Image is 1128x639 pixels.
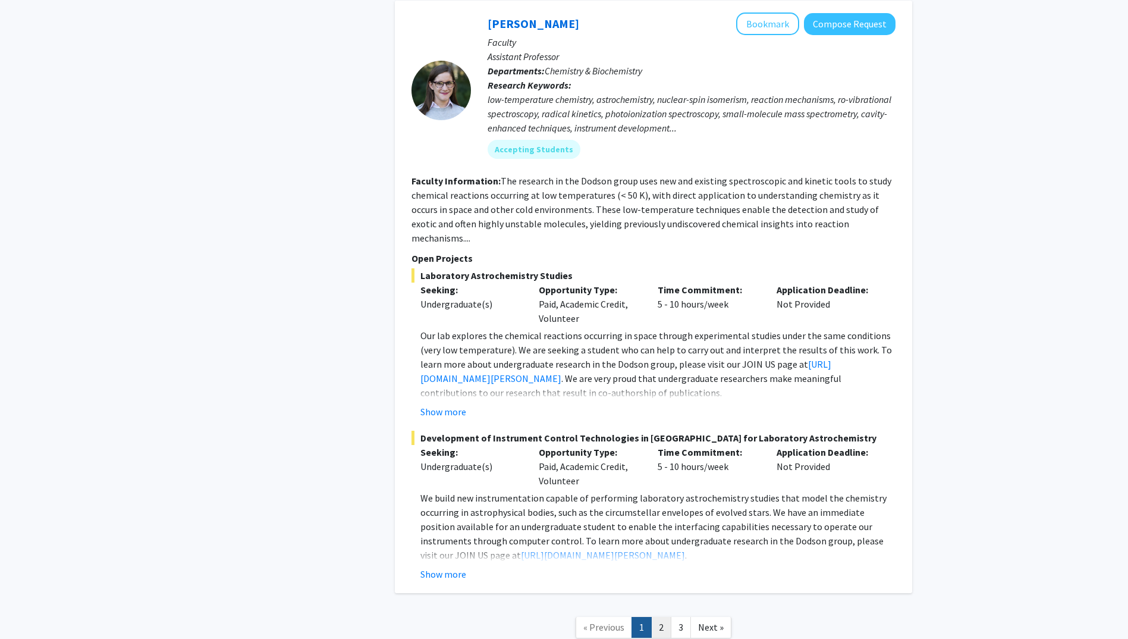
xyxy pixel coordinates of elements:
p: Faculty [488,35,896,49]
span: Chemistry & Biochemistry [545,65,642,77]
p: Application Deadline: [777,283,878,297]
div: Undergraduate(s) [420,459,521,474]
div: Paid, Academic Credit, Volunteer [530,283,649,325]
button: Show more [420,567,466,581]
mat-chip: Accepting Students [488,140,580,159]
a: [PERSON_NAME] [488,16,579,31]
span: Next » [698,621,724,633]
div: 5 - 10 hours/week [649,283,768,325]
p: Open Projects [411,251,896,265]
b: Research Keywords: [488,79,571,91]
p: Seeking: [420,283,521,297]
span: Laboratory Astrochemistry Studies [411,268,896,283]
div: Not Provided [768,445,887,488]
p: Application Deadline: [777,445,878,459]
p: Assistant Professor [488,49,896,64]
div: low-temperature chemistry, astrochemistry, nuclear-spin isomerism, reaction mechanisms, ro-vibrat... [488,92,896,135]
div: 5 - 10 hours/week [649,445,768,488]
button: Add Leah Dodson to Bookmarks [736,12,799,35]
p: Opportunity Type: [539,445,640,459]
a: 3 [671,617,691,638]
div: Not Provided [768,283,887,325]
a: 2 [651,617,671,638]
span: « Previous [583,621,624,633]
p: Opportunity Type: [539,283,640,297]
iframe: Chat [9,585,51,630]
p: Seeking: [420,445,521,459]
span: Development of Instrument Control Technologies in [GEOGRAPHIC_DATA] for Laboratory Astrochemistry [411,431,896,445]
div: Paid, Academic Credit, Volunteer [530,445,649,488]
a: Next [690,617,731,638]
p: Our lab explores the chemical reactions occurring in space through experimental studies under the... [420,328,896,400]
div: Undergraduate(s) [420,297,521,311]
b: Faculty Information: [411,175,501,187]
fg-read-more: The research in the Dodson group uses new and existing spectroscopic and kinetic tools to study c... [411,175,891,244]
a: [URL][DOMAIN_NAME][PERSON_NAME] [521,549,685,561]
a: Previous Page [576,617,632,638]
b: Departments: [488,65,545,77]
p: We build new instrumentation capable of performing laboratory astrochemistry studies that model t... [420,491,896,562]
button: Compose Request to Leah Dodson [804,13,896,35]
p: Time Commitment: [658,283,759,297]
a: 1 [631,617,652,638]
p: Time Commitment: [658,445,759,459]
button: Show more [420,405,466,419]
